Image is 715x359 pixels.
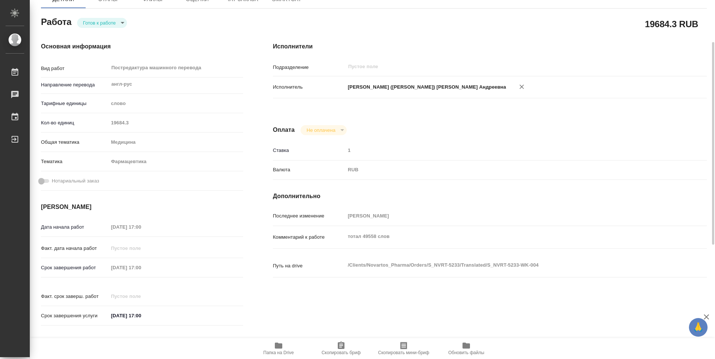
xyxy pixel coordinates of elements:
span: Скопировать мини-бриф [378,350,429,355]
button: Не оплачена [304,127,337,133]
p: Направление перевода [41,81,108,89]
span: Обновить файлы [448,350,484,355]
h4: [PERSON_NAME] [41,203,243,212]
p: Срок завершения услуги [41,312,108,320]
textarea: /Clients/Novartos_Pharma/Orders/S_NVRT-5233/Translated/S_NVRT-5233-WK-004 [345,259,671,271]
input: Пустое поле [108,291,174,302]
input: ✎ Введи что-нибудь [108,310,174,321]
div: Медицина [108,136,243,149]
h4: Основная информация [41,42,243,51]
p: Дата начала работ [41,223,108,231]
textarea: тотал 49558 слов [345,230,671,243]
p: Вид работ [41,65,108,72]
h2: Работа [41,15,71,28]
h4: Дополнительно [273,192,707,201]
span: Папка на Drive [263,350,294,355]
button: 🙏 [689,318,708,337]
span: Скопировать бриф [321,350,360,355]
input: Пустое поле [108,262,174,273]
input: Пустое поле [347,62,653,71]
p: Срок завершения работ [41,264,108,271]
h4: Исполнители [273,42,707,51]
input: Пустое поле [108,117,243,128]
p: Валюта [273,166,345,174]
input: Пустое поле [345,145,671,156]
p: Последнее изменение [273,212,345,220]
p: Факт. дата начала работ [41,245,108,252]
span: Нотариальный заказ [52,177,99,185]
div: слово [108,97,243,110]
p: Исполнитель [273,83,345,91]
div: Готов к работе [77,18,127,28]
button: Обновить файлы [435,338,498,359]
input: Пустое поле [345,210,671,221]
p: Тематика [41,158,108,165]
p: Общая тематика [41,139,108,146]
input: Пустое поле [108,222,174,232]
div: Фармацевтика [108,155,243,168]
h2: 19684.3 RUB [645,18,698,30]
div: Готов к работе [301,125,346,135]
button: Папка на Drive [247,338,310,359]
h4: Оплата [273,126,295,134]
button: Готов к работе [81,20,118,26]
div: RUB [345,163,671,176]
p: Путь на drive [273,262,345,270]
p: Факт. срок заверш. работ [41,293,108,300]
p: [PERSON_NAME] ([PERSON_NAME]) [PERSON_NAME] Андреевна [345,83,506,91]
button: Удалить исполнителя [514,79,530,95]
p: Тарифные единицы [41,100,108,107]
p: Ставка [273,147,345,154]
p: Подразделение [273,64,345,71]
button: Скопировать бриф [310,338,372,359]
input: Пустое поле [108,243,174,254]
span: 🙏 [692,320,705,335]
p: Комментарий к работе [273,233,345,241]
p: Кол-во единиц [41,119,108,127]
button: Скопировать мини-бриф [372,338,435,359]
